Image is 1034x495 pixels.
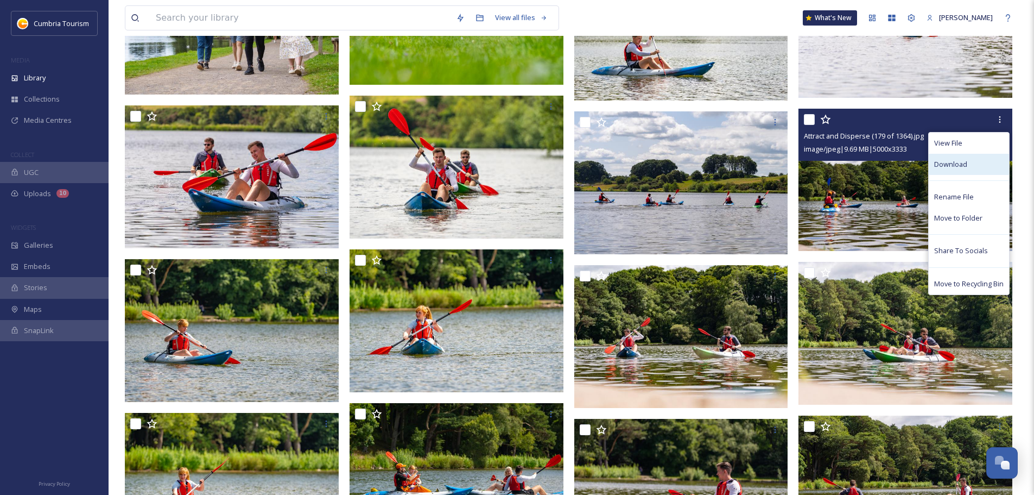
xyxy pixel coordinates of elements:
[986,447,1018,479] button: Open Chat
[804,131,924,141] span: Attract and Disperse (179 of 1364).jpg
[39,477,70,490] a: Privacy Policy
[934,279,1004,289] span: Move to Recycling Bin
[125,259,339,402] img: Attract and Disperse (177 of 1364).jpg
[803,10,857,26] a: What's New
[24,240,53,250] span: Galleries
[24,189,51,199] span: Uploads
[24,167,39,178] span: UGC
[798,262,1012,405] img: Attract and Disperse (173 of 1364).jpg
[934,213,982,223] span: Move to Folder
[24,73,46,83] span: Library
[24,325,54,336] span: SnapLink
[934,159,967,170] span: Download
[934,246,988,256] span: Share To Socials
[11,223,36,231] span: WIDGETS
[574,111,788,254] img: Attract and Disperse (180 of 1364).jpg
[11,56,30,64] span: MEDIA
[125,105,339,248] img: Attract and Disperse (182 of 1364).jpg
[56,189,69,198] div: 10
[24,304,42,315] span: Maps
[150,6,451,30] input: Search your library
[934,138,962,148] span: View File
[350,249,563,392] img: Attract and Disperse (176 of 1364).jpg
[574,265,788,408] img: Attract and Disperse (174 of 1364).jpg
[17,18,28,29] img: images.jpg
[350,96,563,239] img: Attract and Disperse (183 of 1364).jpg
[24,94,60,104] span: Collections
[24,115,72,126] span: Media Centres
[798,109,1012,252] img: Attract and Disperse (179 of 1364).jpg
[24,283,47,293] span: Stories
[34,18,89,28] span: Cumbria Tourism
[24,261,50,272] span: Embeds
[934,192,974,202] span: Rename File
[39,480,70,487] span: Privacy Policy
[939,12,993,22] span: [PERSON_NAME]
[921,7,998,28] a: [PERSON_NAME]
[804,144,907,154] span: image/jpeg | 9.69 MB | 5000 x 3333
[490,7,553,28] a: View all files
[11,151,34,159] span: COLLECT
